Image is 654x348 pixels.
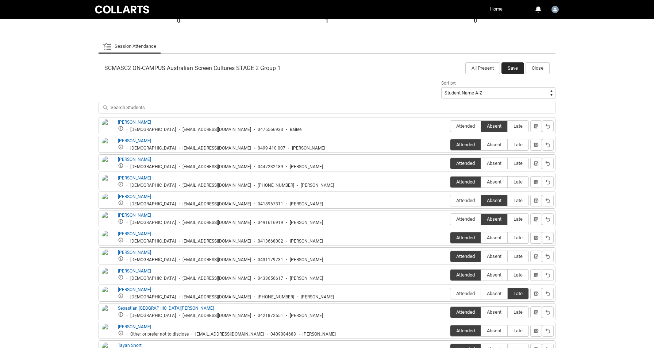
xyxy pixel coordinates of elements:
div: [PERSON_NAME] [290,164,323,170]
span: Absent [481,328,507,333]
span: Absent [481,272,507,278]
div: [EMAIL_ADDRESS][DOMAIN_NAME] [182,239,251,244]
a: [PERSON_NAME] [118,120,151,125]
div: [PERSON_NAME] [301,183,334,188]
a: [PERSON_NAME] [118,194,151,199]
div: [EMAIL_ADDRESS][DOMAIN_NAME] [182,276,251,281]
button: Notes [530,325,542,337]
div: [PERSON_NAME] [290,220,323,225]
div: 0431179731 [258,257,283,263]
a: Home [488,4,504,15]
div: [DEMOGRAPHIC_DATA] [130,220,176,225]
div: 0475566933 [258,127,283,132]
div: [EMAIL_ADDRESS][DOMAIN_NAME] [182,257,251,263]
span: Late [508,161,528,166]
button: Notes [530,195,542,206]
a: [PERSON_NAME] [118,175,151,181]
img: Rommel Cabrera [102,268,114,284]
img: Samantha Witheriff [102,286,114,302]
div: 0413668002 [258,239,283,244]
div: [EMAIL_ADDRESS][DOMAIN_NAME] [182,146,251,151]
span: Late [508,198,528,203]
a: Session Attendance [103,39,156,54]
button: Notes [530,306,542,318]
a: Sebastian [GEOGRAPHIC_DATA][PERSON_NAME] [118,306,214,311]
a: [PERSON_NAME] [118,231,151,236]
div: 0447232189 [258,164,283,170]
img: Jason Groves [102,193,114,209]
button: Notes [530,251,542,262]
button: Reset [542,325,554,337]
span: Absent [481,309,507,315]
span: SCMASC2 ON-CAMPUS Australian Screen Cultures STAGE 2 Group 1 [104,65,281,72]
div: [DEMOGRAPHIC_DATA] [130,257,176,263]
img: Nicholas Dionis [102,249,114,265]
a: [PERSON_NAME] [118,287,151,292]
div: [EMAIL_ADDRESS][DOMAIN_NAME] [182,127,251,132]
button: Notes [530,213,542,225]
span: Attended [450,254,481,259]
strong: 0 [177,17,180,24]
img: Bailee Kempton [102,119,114,135]
div: [PHONE_NUMBER] [258,183,294,188]
button: Notes [530,139,542,151]
button: Notes [530,120,542,132]
div: [EMAIL_ADDRESS][DOMAIN_NAME] [182,183,251,188]
div: [EMAIL_ADDRESS][DOMAIN_NAME] [182,201,251,207]
button: Reset [542,176,554,188]
div: [EMAIL_ADDRESS][DOMAIN_NAME] [195,332,264,337]
span: Attended [450,328,481,333]
a: [PERSON_NAME] [118,213,151,218]
button: Reset [542,158,554,169]
a: [PERSON_NAME] [118,157,151,162]
button: Reset [542,306,554,318]
div: [DEMOGRAPHIC_DATA] [130,239,176,244]
button: Reset [542,269,554,281]
div: [EMAIL_ADDRESS][DOMAIN_NAME] [182,220,251,225]
span: Attended [450,291,481,296]
strong: 0 [474,17,477,24]
button: Close [526,62,550,74]
span: Late [508,309,528,315]
img: Dana.Miltins [551,6,559,13]
div: 0421872551 [258,313,283,318]
div: Bailee [290,127,301,132]
span: Absent [481,198,507,203]
span: Late [508,291,528,296]
button: User Profile Dana.Miltins [550,3,561,15]
div: [DEMOGRAPHIC_DATA] [130,201,176,207]
div: 0433656617 [258,276,283,281]
div: [PERSON_NAME] [292,146,325,151]
div: Other, or prefer not to disclose [130,332,189,337]
div: [DEMOGRAPHIC_DATA] [130,164,176,170]
span: Late [508,142,528,147]
a: Tayah Short [118,343,142,348]
button: Reset [542,120,554,132]
span: Late [508,123,528,129]
a: [PERSON_NAME] [118,138,151,143]
div: [PHONE_NUMBER] [258,294,294,300]
div: [EMAIL_ADDRESS][DOMAIN_NAME] [182,164,251,170]
button: Reset [542,251,554,262]
div: [PERSON_NAME] [290,313,323,318]
a: [PERSON_NAME] [118,324,151,329]
span: Attended [450,142,481,147]
span: Sort by: [441,81,456,86]
div: [EMAIL_ADDRESS][DOMAIN_NAME] [182,313,251,318]
span: Attended [450,198,481,203]
button: Reset [542,195,554,206]
div: [DEMOGRAPHIC_DATA] [130,294,176,300]
span: Absent [481,123,507,129]
span: Late [508,272,528,278]
span: Absent [481,291,507,296]
span: Attended [450,235,481,240]
input: Search Students [99,102,555,113]
span: Late [508,328,528,333]
span: Late [508,179,528,185]
a: [PERSON_NAME] [118,268,151,274]
div: [EMAIL_ADDRESS][DOMAIN_NAME] [182,294,251,300]
a: [PERSON_NAME] [118,250,151,255]
img: Esperanza Wilson [102,175,114,191]
button: Reset [542,232,554,244]
button: All Present [465,62,500,74]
